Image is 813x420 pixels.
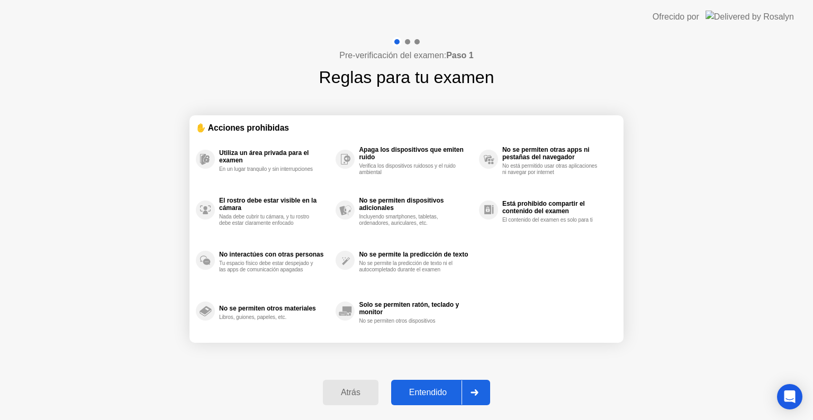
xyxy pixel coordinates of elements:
[446,51,474,60] b: Paso 1
[359,301,473,316] div: Solo se permiten ratón, teclado y monitor
[706,11,794,23] img: Delivered by Rosalyn
[219,251,330,258] div: No interactúes con otras personas
[394,388,462,397] div: Entendido
[777,384,802,409] div: Open Intercom Messenger
[653,11,699,23] div: Ofrecido por
[359,260,459,273] div: No se permite la predicción de texto ni el autocompletado durante el examen
[319,65,494,90] h1: Reglas para tu examen
[339,49,473,62] h4: Pre-verificación del examen:
[359,197,473,212] div: No se permiten dispositivos adicionales
[502,200,612,215] div: Está prohibido compartir el contenido del examen
[359,318,459,324] div: No se permiten otros dispositivos
[502,163,602,176] div: No está permitido usar otras aplicaciones ni navegar por internet
[326,388,375,397] div: Atrás
[219,214,319,226] div: Nada debe cubrir tu cámara, y tu rostro debe estar claramente enfocado
[196,122,617,134] div: ✋ Acciones prohibidas
[502,217,602,223] div: El contenido del examen es solo para ti
[359,163,459,176] div: Verifica los dispositivos ruidosos y el ruido ambiental
[219,149,330,164] div: Utiliza un área privada para el examen
[219,166,319,172] div: En un lugar tranquilo y sin interrupciones
[502,146,612,161] div: No se permiten otras apps ni pestañas del navegador
[219,260,319,273] div: Tu espacio físico debe estar despejado y las apps de comunicación apagadas
[391,380,490,405] button: Entendido
[219,314,319,321] div: Libros, guiones, papeles, etc.
[219,197,330,212] div: El rostro debe estar visible en la cámara
[323,380,378,405] button: Atrás
[359,214,459,226] div: Incluyendo smartphones, tabletas, ordenadores, auriculares, etc.
[359,146,473,161] div: Apaga los dispositivos que emiten ruido
[219,305,330,312] div: No se permiten otros materiales
[359,251,473,258] div: No se permite la predicción de texto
